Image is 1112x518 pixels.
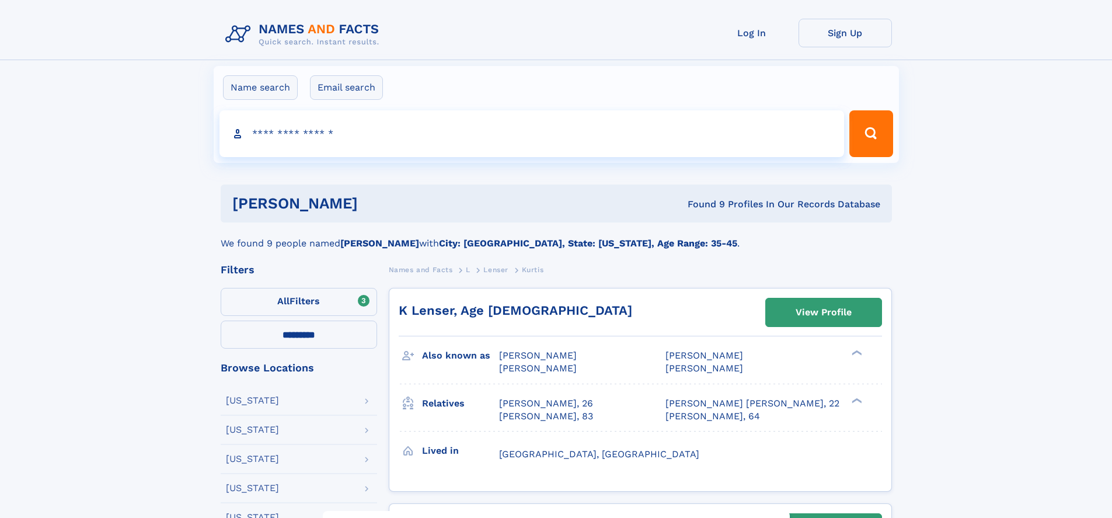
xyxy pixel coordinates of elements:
div: Filters [221,265,377,275]
span: All [277,295,290,307]
h1: [PERSON_NAME] [232,196,523,211]
div: We found 9 people named with . [221,223,892,251]
a: Names and Facts [389,262,453,277]
img: Logo Names and Facts [221,19,389,50]
a: [PERSON_NAME], 64 [665,410,760,423]
span: L [466,266,470,274]
span: Kurtis [522,266,544,274]
div: [US_STATE] [226,454,279,464]
span: [PERSON_NAME] [499,350,577,361]
a: K Lenser, Age [DEMOGRAPHIC_DATA] [399,303,632,318]
button: Search Button [849,110,893,157]
label: Email search [310,75,383,100]
h3: Lived in [422,441,499,461]
a: [PERSON_NAME], 26 [499,397,593,410]
span: [PERSON_NAME] [499,363,577,374]
a: View Profile [766,298,881,326]
a: [PERSON_NAME] [PERSON_NAME], 22 [665,397,839,410]
span: [PERSON_NAME] [665,363,743,374]
span: Lenser [483,266,508,274]
h3: Also known as [422,346,499,366]
div: View Profile [796,299,852,326]
div: Browse Locations [221,363,377,373]
span: [GEOGRAPHIC_DATA], [GEOGRAPHIC_DATA] [499,449,699,460]
h3: Relatives [422,394,499,413]
div: [US_STATE] [226,396,279,405]
div: Found 9 Profiles In Our Records Database [522,198,880,211]
input: search input [219,110,845,157]
div: [US_STATE] [226,484,279,493]
a: L [466,262,470,277]
label: Filters [221,288,377,316]
a: Log In [705,19,799,47]
div: ❯ [849,349,863,357]
b: City: [GEOGRAPHIC_DATA], State: [US_STATE], Age Range: 35-45 [439,238,737,249]
div: ❯ [849,397,863,404]
b: [PERSON_NAME] [340,238,419,249]
label: Name search [223,75,298,100]
div: [US_STATE] [226,425,279,434]
a: Sign Up [799,19,892,47]
span: [PERSON_NAME] [665,350,743,361]
a: [PERSON_NAME], 83 [499,410,593,423]
a: Lenser [483,262,508,277]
